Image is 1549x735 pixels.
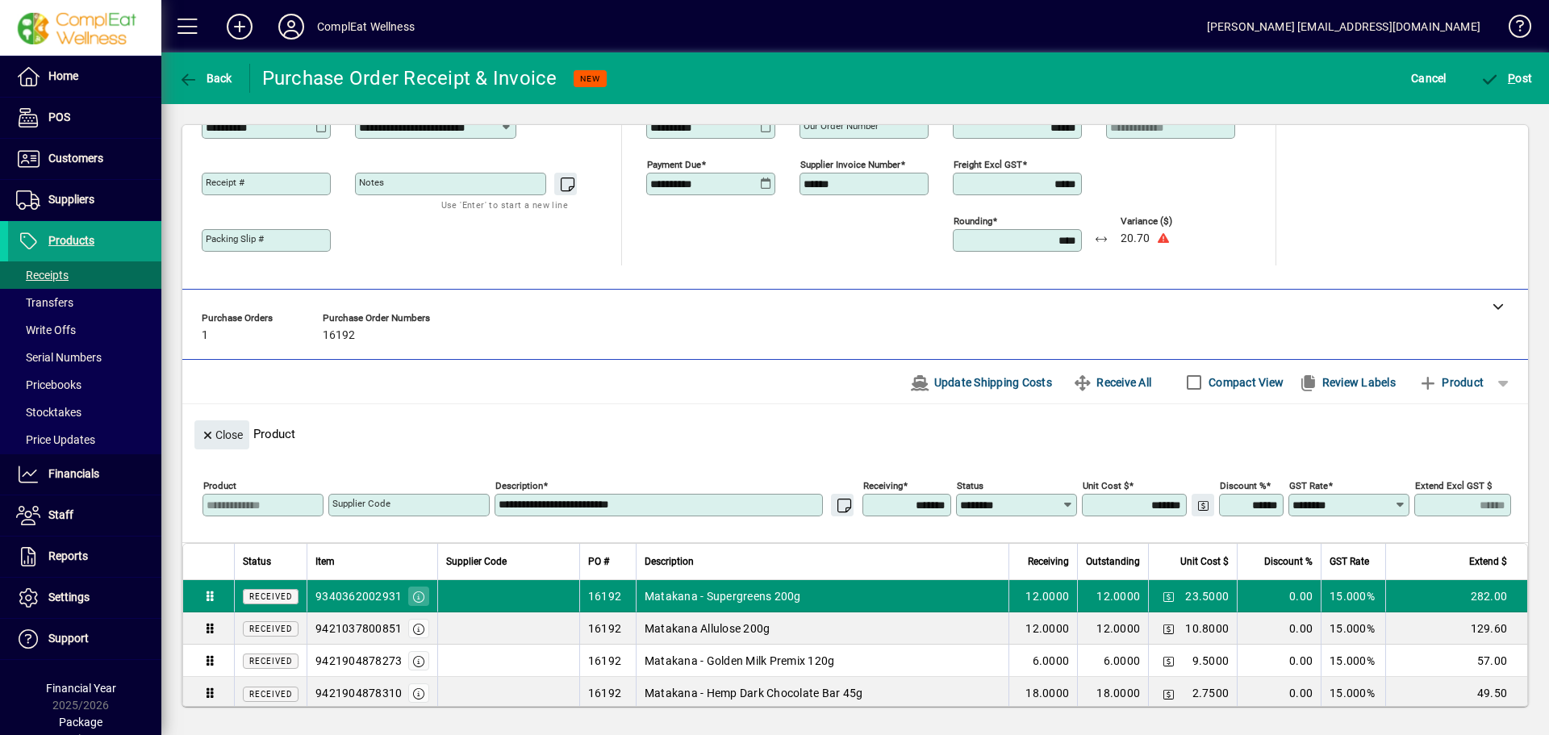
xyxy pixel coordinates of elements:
app-page-header-button: Back [161,64,250,93]
button: Change Price Levels [1157,585,1179,608]
span: Customers [48,152,103,165]
td: Matakana - Hemp Dark Chocolate Bar 45g [636,677,1009,709]
td: Matakana - Supergreens 200g [636,580,1009,612]
span: Receive All [1073,370,1151,395]
td: 6.0000 [1077,645,1148,677]
span: Package [59,716,102,729]
span: Extend $ [1469,553,1507,570]
td: 0.00 [1237,645,1321,677]
span: Product [1418,370,1484,395]
span: Pricebooks [16,378,81,391]
a: Transfers [8,289,161,316]
span: GST Rate [1330,553,1369,570]
mat-label: Status [957,480,983,491]
mat-label: Extend excl GST $ [1415,480,1492,491]
a: Receipts [8,261,161,289]
mat-label: Discount % [1220,480,1266,491]
span: NEW [580,73,600,84]
a: Serial Numbers [8,344,161,371]
div: Product [182,404,1528,453]
td: 282.00 [1385,580,1527,612]
td: 18.0000 [1077,677,1148,709]
span: Received [249,657,292,666]
span: Unit Cost $ [1180,553,1229,570]
span: Review Labels [1298,370,1396,395]
mat-label: Supplier invoice number [800,159,900,170]
button: Cancel [1407,64,1451,93]
span: Cancel [1411,65,1447,91]
td: 57.00 [1385,645,1527,677]
mat-label: Supplier Code [332,498,390,509]
span: 12.0000 [1025,588,1069,604]
button: Change Price Levels [1157,617,1179,640]
mat-label: Product [203,480,236,491]
span: Received [249,690,292,699]
span: Status [243,553,271,570]
span: ost [1480,72,1533,85]
mat-label: GST rate [1289,480,1328,491]
span: Description [645,553,694,570]
button: Review Labels [1292,368,1402,397]
a: Support [8,619,161,659]
a: Price Updates [8,426,161,453]
td: 0.00 [1237,612,1321,645]
mat-label: Receipt # [206,177,244,188]
span: Staff [48,508,73,521]
span: Stocktakes [16,406,81,419]
td: 15.000% [1321,677,1385,709]
td: 15.000% [1321,580,1385,612]
span: Variance ($) [1121,216,1217,227]
a: Suppliers [8,180,161,220]
button: Back [174,64,236,93]
mat-label: Description [495,480,543,491]
a: Reports [8,537,161,577]
a: Staff [8,495,161,536]
a: Customers [8,139,161,179]
td: Matakana - Golden Milk Premix 120g [636,645,1009,677]
span: 20.70 [1121,232,1150,245]
mat-label: Receiving [863,480,903,491]
button: Update Shipping Costs [904,368,1058,397]
span: 6.0000 [1033,653,1070,669]
span: 23.5000 [1185,588,1229,604]
button: Profile [265,12,317,41]
mat-label: Rounding [954,215,992,227]
span: Price Updates [16,433,95,446]
mat-label: Freight excl GST [954,159,1022,170]
button: Post [1476,64,1537,93]
span: P [1508,72,1515,85]
span: Transfers [16,296,73,309]
span: Received [249,592,292,601]
span: Suppliers [48,193,94,206]
mat-hint: Use 'Enter' to start a new line [441,195,568,214]
span: Serial Numbers [16,351,102,364]
mat-label: Payment due [647,159,701,170]
span: Receiving [1028,553,1069,570]
button: Close [194,420,249,449]
div: 9421904878310 [315,685,402,701]
span: Reports [48,549,88,562]
td: 0.00 [1237,677,1321,709]
span: Received [249,624,292,633]
td: 16192 [579,645,636,677]
app-page-header-button: Close [190,427,253,441]
td: 15.000% [1321,645,1385,677]
span: Support [48,632,89,645]
label: Compact View [1205,374,1284,390]
div: [PERSON_NAME] [EMAIL_ADDRESS][DOMAIN_NAME] [1207,14,1480,40]
span: Products [48,234,94,247]
mat-label: Unit Cost $ [1083,480,1129,491]
span: Financial Year [46,682,116,695]
div: ComplEat Wellness [317,14,415,40]
span: Back [178,72,232,85]
a: Home [8,56,161,97]
span: POS [48,111,70,123]
td: Matakana Allulose 200g [636,612,1009,645]
span: Update Shipping Costs [910,370,1052,395]
div: 9421904878273 [315,653,402,669]
a: POS [8,98,161,138]
span: Receipts [16,269,69,282]
span: Settings [48,591,90,603]
mat-label: Our order number [804,120,879,132]
td: 16192 [579,580,636,612]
